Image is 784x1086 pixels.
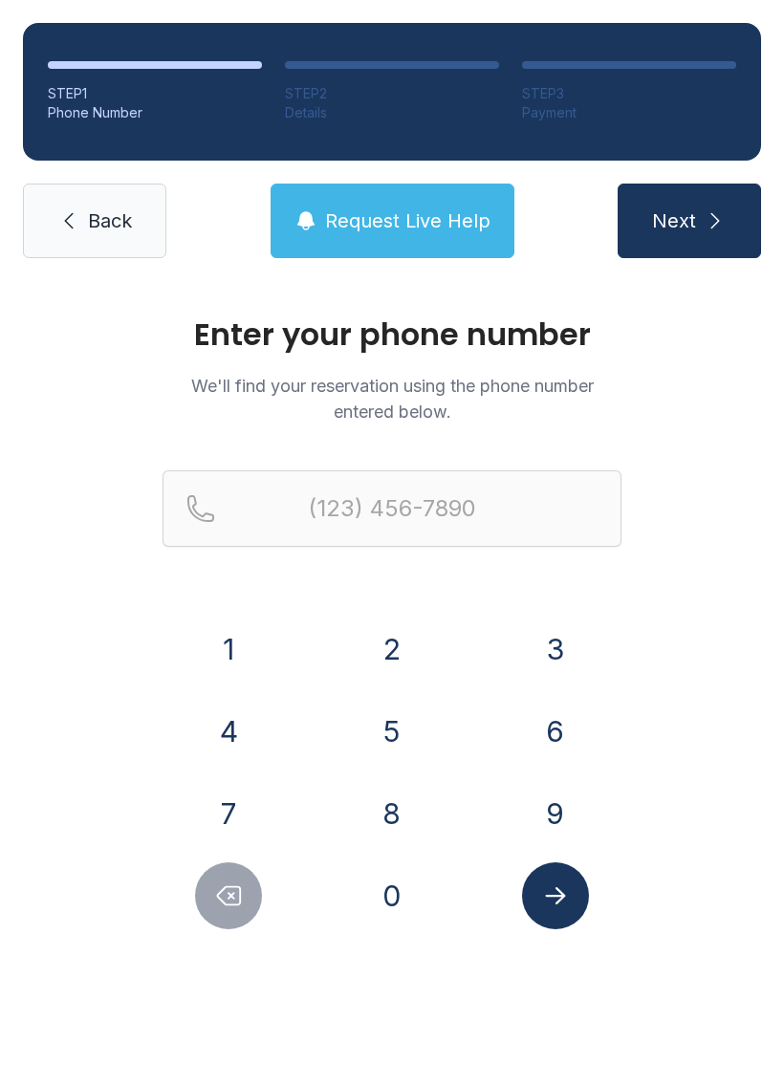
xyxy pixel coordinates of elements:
[285,84,499,103] div: STEP 2
[522,616,589,683] button: 3
[522,103,736,122] div: Payment
[163,470,621,547] input: Reservation phone number
[325,207,490,234] span: Request Live Help
[163,373,621,424] p: We'll find your reservation using the phone number entered below.
[652,207,696,234] span: Next
[88,207,132,234] span: Back
[195,616,262,683] button: 1
[359,780,425,847] button: 8
[163,319,621,350] h1: Enter your phone number
[359,698,425,765] button: 5
[195,862,262,929] button: Delete number
[522,698,589,765] button: 6
[522,862,589,929] button: Submit lookup form
[195,698,262,765] button: 4
[195,780,262,847] button: 7
[285,103,499,122] div: Details
[359,616,425,683] button: 2
[48,84,262,103] div: STEP 1
[522,780,589,847] button: 9
[48,103,262,122] div: Phone Number
[522,84,736,103] div: STEP 3
[359,862,425,929] button: 0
